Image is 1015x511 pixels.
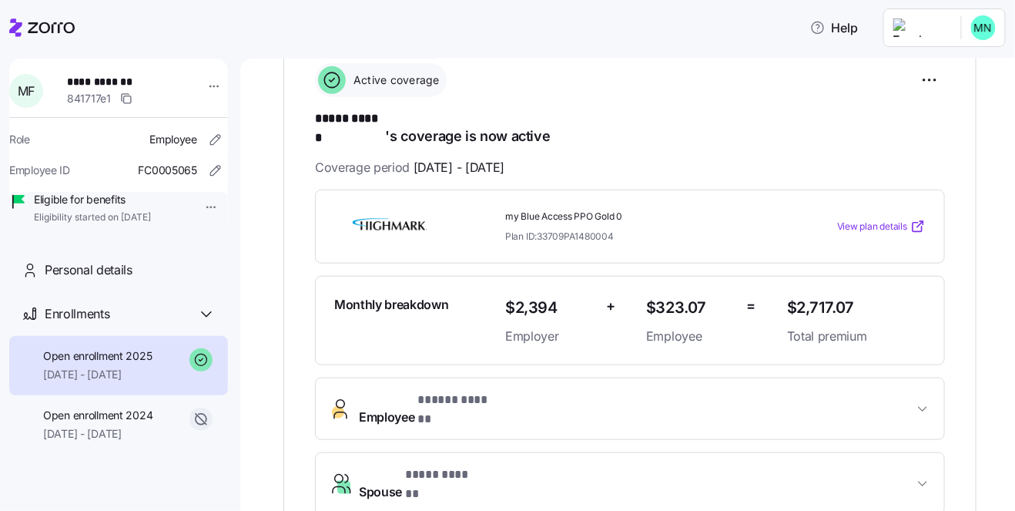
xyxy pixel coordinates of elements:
span: + [606,295,615,318]
span: Enrollments [45,304,109,324]
span: $323.07 [646,295,735,321]
span: Open enrollment 2025 [43,348,152,364]
span: Monthly breakdown [334,295,449,314]
span: Employee [646,327,735,346]
span: Active coverage [349,72,440,88]
span: Open enrollment 2024 [43,408,152,423]
span: Employer [505,327,594,346]
span: $2,394 [505,295,594,321]
span: [DATE] - [DATE] [414,158,504,177]
span: $2,717.07 [787,295,926,321]
span: Employee [359,391,495,428]
span: Spouse [359,466,474,503]
span: Help [810,18,859,37]
button: Help [798,12,871,43]
span: [DATE] - [DATE] [43,367,152,382]
span: my Blue Access PPO Gold 0 [505,210,775,224]
span: View plan details [837,220,907,234]
span: Plan ID: 33709PA1480004 [505,230,614,243]
span: Coverage period [315,158,504,177]
span: Employee [149,132,197,147]
span: FC0005065 [139,163,197,178]
span: Total premium [787,327,926,346]
span: Employee ID [9,163,70,178]
img: b0ee0d05d7ad5b312d7e0d752ccfd4ca [971,15,996,40]
span: M F [18,85,35,97]
span: Eligible for benefits [34,192,151,207]
span: 841717e1 [67,91,111,106]
span: = [747,295,756,318]
a: View plan details [837,219,926,234]
h1: 's coverage is now active [315,109,945,146]
span: [DATE] - [DATE] [43,426,152,442]
img: Highmark BlueCross BlueShield [334,209,445,244]
span: Role [9,132,30,147]
span: Personal details [45,261,132,280]
img: Employer logo [893,18,949,37]
span: Eligibility started on [DATE] [34,211,151,224]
